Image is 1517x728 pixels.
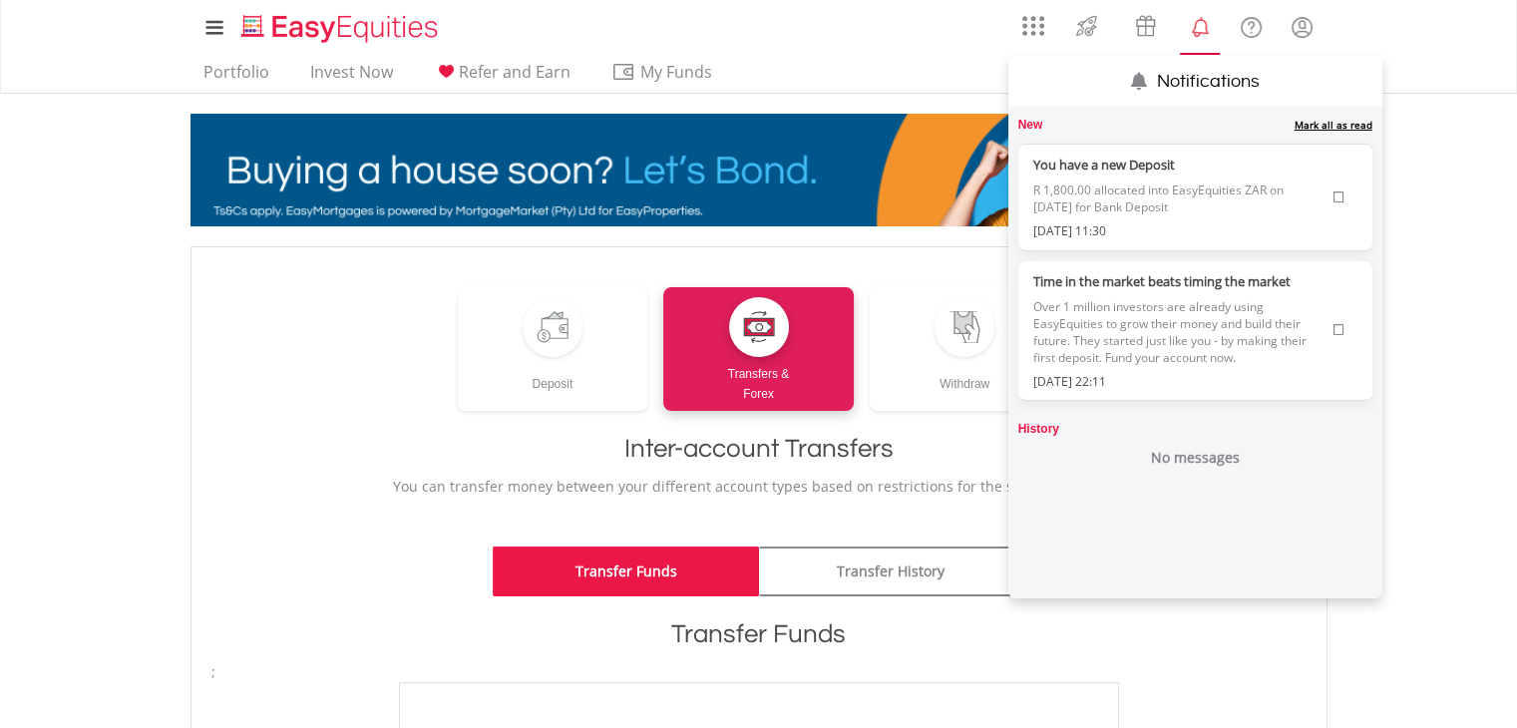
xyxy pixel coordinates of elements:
[1033,291,1325,374] span: Over 1 million investors are already using EasyEquities to grow their money and build their futur...
[493,546,759,596] a: Transfer Funds
[1022,15,1044,37] img: grid-menu-icon.svg
[759,546,1025,596] a: Transfer History
[195,62,277,93] a: Portfolio
[458,357,648,394] div: Deposit
[663,357,854,404] div: Transfers & Forex
[1151,448,1240,468] label: No messages
[426,62,578,93] a: Refer and Earn
[1033,373,1325,390] label: [DATE] 22:11
[611,59,742,85] span: My Funds
[1277,5,1327,49] a: My Profile
[211,477,1307,497] p: You can transfer money between your different account types based on restrictions for the specifi...
[870,287,1060,411] a: Withdraw
[1009,5,1057,37] a: AppsGrid
[663,287,854,411] a: Transfers &Forex
[1033,175,1325,222] span: R 1,800.00 allocated into EasyEquities ZAR on [DATE] for Bank Deposit
[1129,10,1162,42] img: vouchers-v2.svg
[1033,222,1325,239] label: [DATE] 11:30
[870,357,1060,394] div: Withdraw
[1070,10,1103,42] img: thrive-v2.svg
[211,431,1307,467] h1: Inter-account Transfers
[1033,271,1325,291] label: Time in the market beats timing the market
[190,114,1327,226] img: EasyMortage Promotion Banner
[1295,118,1372,132] a: Mark all unread notifications as read
[1116,5,1175,42] a: Vouchers
[458,287,648,411] a: Deposit
[1033,155,1325,175] label: You have a new Deposit
[233,5,446,45] a: Home page
[211,616,1307,652] h1: Transfer Funds
[1018,421,1059,438] label: History heading
[237,12,446,45] img: EasyEquities_Logo.png
[1175,5,1226,45] a: Notifications
[1226,5,1277,45] a: FAQ's and Support
[1157,58,1260,95] p: Notifications
[1018,117,1043,134] label: New notifications
[459,61,570,83] span: Refer and Earn
[302,62,401,93] a: Invest Now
